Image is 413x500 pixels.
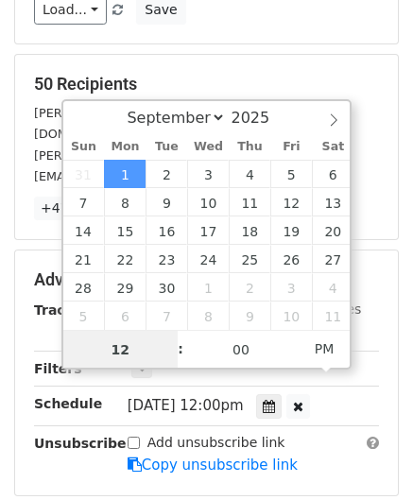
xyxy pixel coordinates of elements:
span: October 9, 2025 [229,302,270,330]
span: September 19, 2025 [270,216,312,245]
span: October 1, 2025 [187,273,229,302]
span: September 7, 2025 [63,188,105,216]
span: September 25, 2025 [229,245,270,273]
span: Click to toggle [299,330,351,368]
span: September 5, 2025 [270,160,312,188]
span: September 17, 2025 [187,216,229,245]
span: Sun [63,141,105,153]
span: September 26, 2025 [270,245,312,273]
input: Minute [183,331,299,369]
span: August 31, 2025 [63,160,105,188]
span: September 13, 2025 [312,188,353,216]
span: September 3, 2025 [187,160,229,188]
span: September 21, 2025 [63,245,105,273]
input: Hour [63,331,179,369]
span: September 24, 2025 [187,245,229,273]
span: September 29, 2025 [104,273,146,302]
span: Fri [270,141,312,153]
label: Add unsubscribe link [147,433,285,453]
span: September 30, 2025 [146,273,187,302]
span: September 4, 2025 [229,160,270,188]
span: October 6, 2025 [104,302,146,330]
span: October 5, 2025 [63,302,105,330]
a: +47 more [34,197,113,220]
span: October 3, 2025 [270,273,312,302]
span: : [178,330,183,368]
span: October 2, 2025 [229,273,270,302]
iframe: Chat Widget [318,409,413,500]
small: [EMAIL_ADDRESS][DOMAIN_NAME] [34,169,245,183]
span: September 15, 2025 [104,216,146,245]
strong: Filters [34,361,82,376]
span: September 8, 2025 [104,188,146,216]
strong: Schedule [34,396,102,411]
span: October 10, 2025 [270,302,312,330]
h5: 50 Recipients [34,74,379,95]
span: September 23, 2025 [146,245,187,273]
span: September 12, 2025 [270,188,312,216]
span: Mon [104,141,146,153]
span: Thu [229,141,270,153]
span: October 4, 2025 [312,273,353,302]
span: Sat [312,141,353,153]
span: September 11, 2025 [229,188,270,216]
small: [PERSON_NAME][EMAIL_ADDRESS][DOMAIN_NAME] [34,148,345,163]
input: Year [226,109,294,127]
span: October 11, 2025 [312,302,353,330]
span: September 20, 2025 [312,216,353,245]
span: September 28, 2025 [63,273,105,302]
span: September 1, 2025 [104,160,146,188]
span: October 7, 2025 [146,302,187,330]
span: [DATE] 12:00pm [128,397,244,414]
span: September 27, 2025 [312,245,353,273]
span: Tue [146,141,187,153]
span: October 8, 2025 [187,302,229,330]
span: September 10, 2025 [187,188,229,216]
h5: Advanced [34,269,379,290]
span: September 16, 2025 [146,216,187,245]
span: September 6, 2025 [312,160,353,188]
span: September 22, 2025 [104,245,146,273]
strong: Unsubscribe [34,436,127,451]
strong: Tracking [34,302,97,318]
span: September 9, 2025 [146,188,187,216]
span: September 14, 2025 [63,216,105,245]
small: [PERSON_NAME][EMAIL_ADDRESS][PERSON_NAME][DOMAIN_NAME] [34,106,344,142]
a: Copy unsubscribe link [128,457,298,474]
span: September 18, 2025 [229,216,270,245]
span: Wed [187,141,229,153]
span: September 2, 2025 [146,160,187,188]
